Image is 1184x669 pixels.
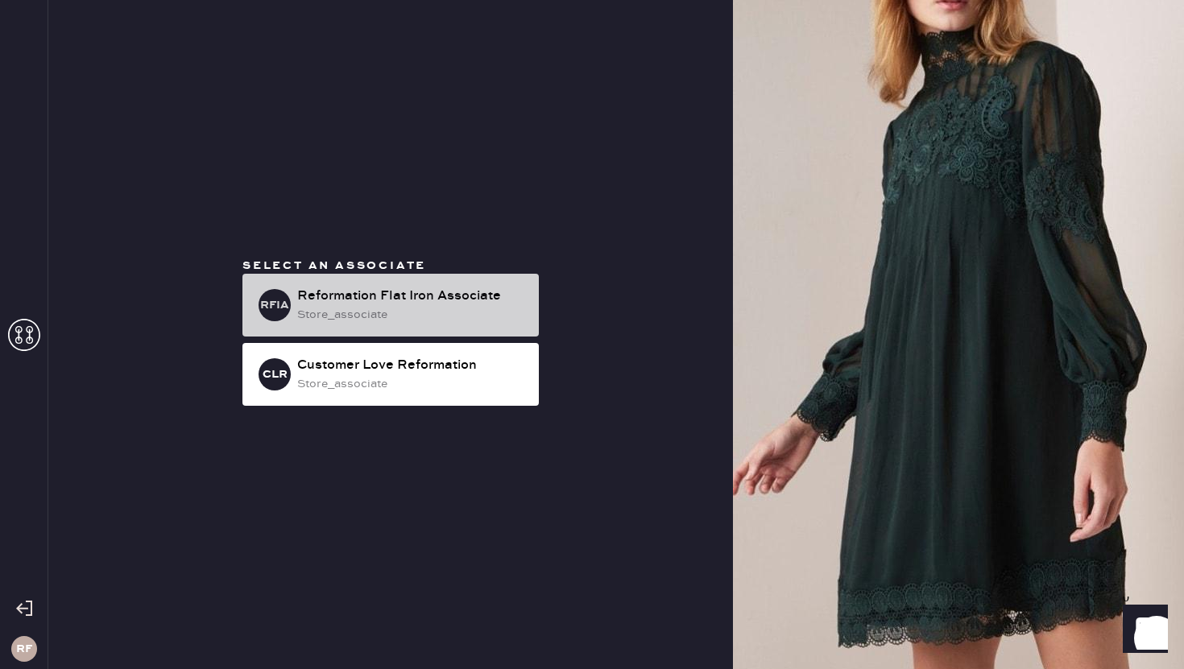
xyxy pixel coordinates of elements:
div: Reformation Flat Iron Associate [297,287,526,306]
iframe: Front Chat [1107,597,1177,666]
div: store_associate [297,375,526,393]
span: Select an associate [242,258,426,273]
h3: RFIA [260,299,289,311]
div: store_associate [297,306,526,324]
h3: CLR [263,369,288,380]
div: Customer Love Reformation [297,356,526,375]
h3: RF [16,643,32,655]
